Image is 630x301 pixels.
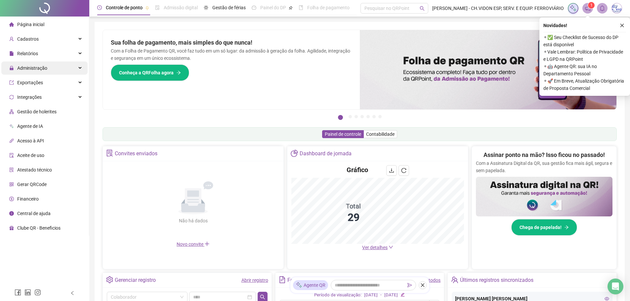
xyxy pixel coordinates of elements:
[9,37,14,41] span: user-add
[389,168,394,173] span: download
[176,70,181,75] span: arrow-right
[155,5,160,10] span: file-done
[9,211,14,216] span: info-circle
[106,276,113,283] span: setting
[289,6,293,10] span: pushpin
[476,177,612,216] img: banner%2F02c71560-61a6-44d4-94b9-c8ab97240462.png
[605,296,609,301] span: eye
[543,77,626,92] span: ⚬ 🚀 Em Breve, Atualização Obrigatória de Proposta Comercial
[372,115,376,118] button: 6
[9,95,14,99] span: sync
[17,196,39,202] span: Financeiro
[177,242,210,247] span: Novo convite
[17,225,61,231] span: Clube QR - Beneficios
[451,276,458,283] span: team
[163,217,224,224] div: Não há dados
[360,115,364,118] button: 4
[9,22,14,27] span: home
[314,292,361,299] div: Período de visualização:
[9,80,14,85] span: export
[9,182,14,187] span: qrcode
[115,275,156,286] div: Gerenciar registro
[17,22,44,27] span: Página inicial
[360,30,617,109] img: banner%2F8d14a306-6205-4263-8e5b-06e9a85ad873.png
[9,168,14,172] span: solution
[17,36,39,42] span: Cadastros
[115,148,157,159] div: Convites enviados
[293,280,328,290] div: Agente QR
[9,109,14,114] span: apartment
[420,283,425,287] span: close
[9,197,14,201] span: dollar
[612,3,622,13] img: 30584
[300,148,352,159] div: Dashboard de jornada
[355,115,358,118] button: 3
[588,2,595,9] sup: 1
[111,38,352,47] h2: Sua folha de pagamento, mais simples do que nunca!
[17,94,42,100] span: Integrações
[585,5,591,11] span: notification
[378,115,382,118] button: 7
[287,275,325,286] div: Folhas de ponto
[400,292,405,297] span: edit
[204,241,210,246] span: plus
[70,291,75,295] span: left
[291,150,298,157] span: pie-chart
[564,225,569,230] span: arrow-right
[260,5,286,10] span: Painel do DP
[366,115,370,118] button: 5
[389,245,393,249] span: down
[620,23,624,28] span: close
[9,153,14,158] span: audit
[17,138,44,143] span: Acesso à API
[17,80,43,85] span: Exportações
[252,5,256,10] span: dashboard
[9,66,14,70] span: lock
[212,5,246,10] span: Gestão de férias
[119,69,174,76] span: Conheça a QRFolha agora
[299,5,303,10] span: book
[401,168,406,173] span: reload
[260,294,265,300] span: search
[349,115,352,118] button: 2
[543,63,626,77] span: ⚬ 🤖 Agente QR: sua IA no Departamento Pessoal
[520,224,562,231] span: Chega de papelada!
[362,245,393,250] a: Ver detalhes down
[599,5,605,11] span: bell
[17,153,44,158] span: Aceite de uso
[325,132,361,137] span: Painel de controle
[106,150,113,157] span: solution
[9,226,14,230] span: gift
[34,289,41,296] span: instagram
[511,219,577,236] button: Chega de papelada!
[111,64,189,81] button: Conheça a QRFolha agora
[476,160,612,174] p: Com a Assinatura Digital da QR, sua gestão fica mais ágil, segura e sem papelada.
[17,167,52,172] span: Atestado técnico
[164,5,198,10] span: Admissão digital
[15,289,21,296] span: facebook
[347,165,368,174] h4: Gráfico
[111,47,352,62] p: Com a Folha de Pagamento QR, você faz tudo em um só lugar: da admissão à geração da folha. Agilid...
[17,109,57,114] span: Gestão de holerites
[17,211,51,216] span: Central de ajuda
[460,275,533,286] div: Últimos registros sincronizados
[307,5,350,10] span: Folha de pagamento
[483,150,605,160] h2: Assinar ponto na mão? Isso ficou no passado!
[608,279,623,294] div: Open Intercom Messenger
[543,22,567,29] span: Novidades !
[590,3,593,8] span: 1
[543,48,626,63] span: ⚬ Vale Lembrar: Política de Privacidade e LGPD na QRPoint
[296,282,302,289] img: sparkle-icon.fc2bf0ac1784a2077858766a79e2daf3.svg
[338,115,343,120] button: 1
[420,6,425,11] span: search
[384,292,398,299] div: [DATE]
[204,5,208,10] span: sun
[97,5,102,10] span: clock-circle
[407,283,412,287] span: send
[432,5,564,12] span: [PERSON_NAME] - CH.VIDON ESP, SERV. E EQUIP. FERROVIÁRIO
[380,292,382,299] div: -
[17,51,38,56] span: Relatórios
[366,132,395,137] span: Contabilidade
[9,138,14,143] span: api
[17,124,43,129] span: Agente de IA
